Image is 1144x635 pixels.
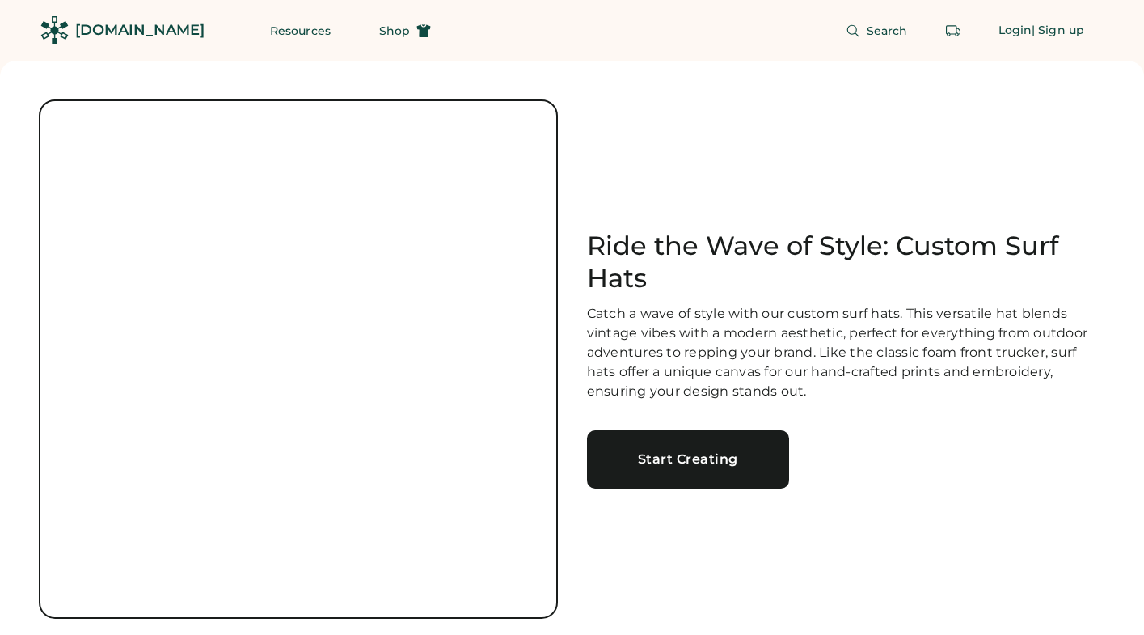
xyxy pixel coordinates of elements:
[251,15,350,47] button: Resources
[937,15,969,47] button: Retrieve an order
[75,20,205,40] div: [DOMAIN_NAME]
[867,25,908,36] span: Search
[587,230,1106,294] h1: Ride the Wave of Style: Custom Surf Hats
[587,304,1106,401] div: Catch a wave of style with our custom surf hats. This versatile hat blends vintage vibes with a m...
[379,25,410,36] span: Shop
[826,15,927,47] button: Search
[360,15,450,47] button: Shop
[40,16,69,44] img: Rendered Logo - Screens
[606,453,770,466] div: Start Creating
[587,430,789,489] a: Start Creating
[998,23,1032,39] div: Login
[1032,23,1084,39] div: | Sign up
